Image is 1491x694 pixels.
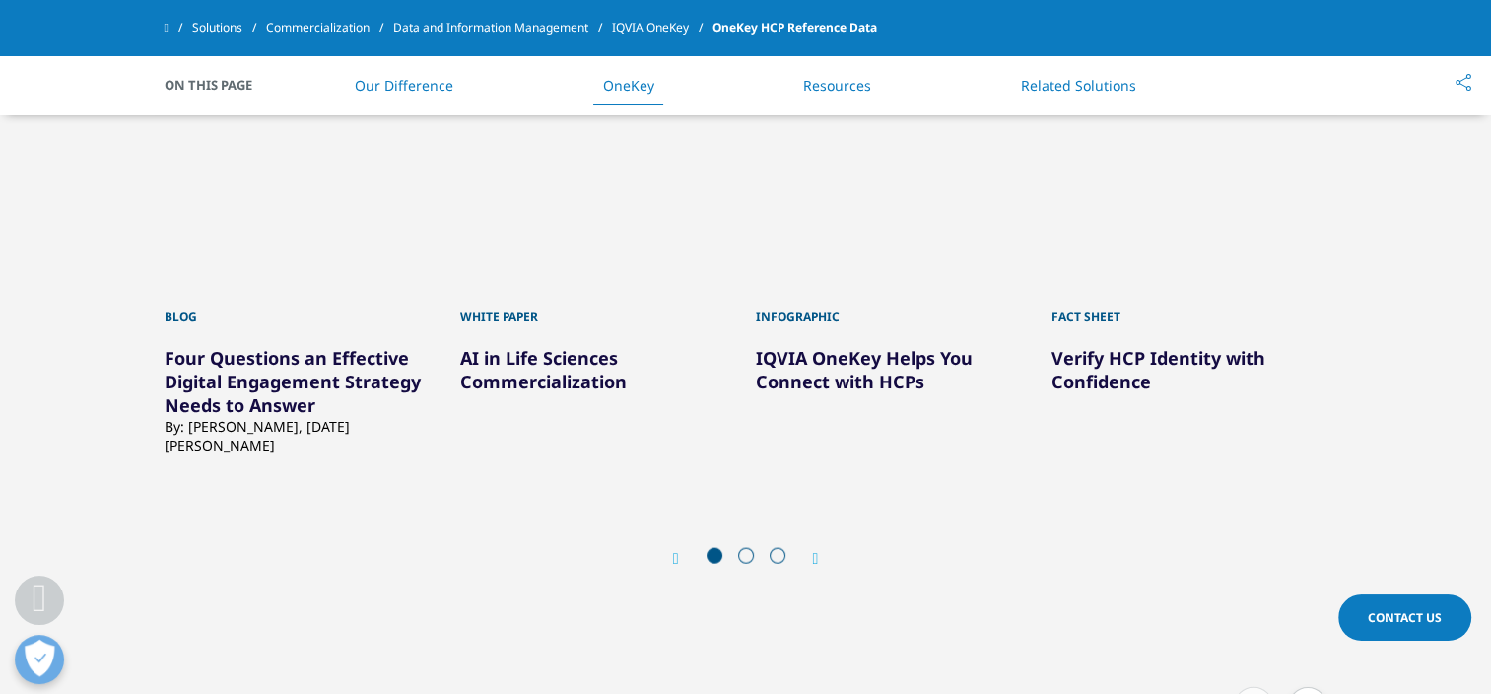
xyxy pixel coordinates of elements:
a: Verify HCP Identity with Confidence [1051,346,1265,393]
span: Contact Us [1368,609,1442,626]
div: 3 / 12 [756,109,1032,459]
div: Previous slide [673,549,699,568]
a: Data and Information Management [393,10,612,45]
a: IQVIA OneKey Helps You Connect with HCPs [756,346,973,393]
a: Solutions [192,10,266,45]
div: White Paper [460,289,736,326]
div: Infographic [756,289,1032,326]
div: Blog [165,289,441,326]
a: OneKey [603,76,654,95]
a: Four Questions an Effective Digital Engagement Strategy Needs to Answer [165,346,421,417]
div: By: [PERSON_NAME], [DATE][PERSON_NAME] [165,417,441,454]
a: Commercialization [266,10,393,45]
div: 2 / 12 [460,109,736,459]
a: Our Difference [355,76,453,95]
span: OneKey HCP Reference Data [712,10,877,45]
a: Resources [803,76,871,95]
a: Related Solutions [1021,76,1136,95]
button: Open Preferences [15,635,64,684]
a: IQVIA OneKey [612,10,712,45]
a: Contact Us [1338,594,1471,641]
span: On This Page [165,75,273,95]
div: Next slide [793,549,819,568]
a: AI in Life Sciences Commercialization [460,346,627,393]
div: 4 / 12 [1051,109,1327,459]
div: Fact Sheet [1051,289,1327,326]
div: 1 / 12 [165,109,441,459]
